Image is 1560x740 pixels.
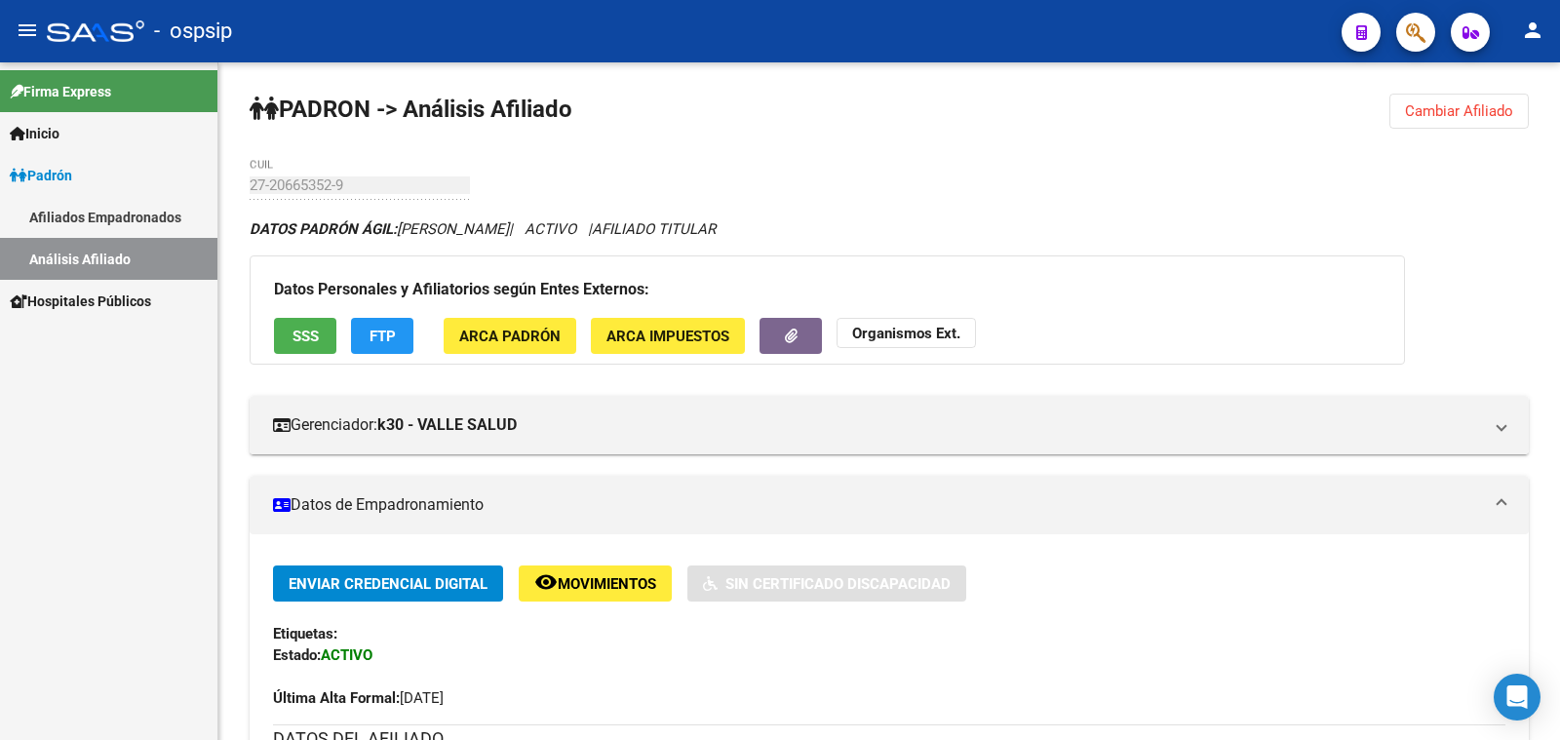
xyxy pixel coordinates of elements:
[606,328,729,345] span: ARCA Impuestos
[273,414,1482,436] mat-panel-title: Gerenciador:
[592,220,716,238] span: AFILIADO TITULAR
[250,220,509,238] span: [PERSON_NAME]
[250,96,572,123] strong: PADRON -> Análisis Afiliado
[250,476,1529,534] mat-expansion-panel-header: Datos de Empadronamiento
[273,646,321,664] strong: Estado:
[351,318,413,354] button: FTP
[852,325,960,342] strong: Organismos Ext.
[250,220,397,238] strong: DATOS PADRÓN ÁGIL:
[273,689,444,707] span: [DATE]
[274,318,336,354] button: SSS
[370,328,396,345] span: FTP
[274,276,1381,303] h3: Datos Personales y Afiliatorios según Entes Externos:
[10,81,111,102] span: Firma Express
[273,689,400,707] strong: Última Alta Formal:
[273,625,337,643] strong: Etiquetas:
[519,565,672,602] button: Movimientos
[16,19,39,42] mat-icon: menu
[837,318,976,348] button: Organismos Ext.
[459,328,561,345] span: ARCA Padrón
[273,565,503,602] button: Enviar Credencial Digital
[1494,674,1540,721] div: Open Intercom Messenger
[725,575,951,593] span: Sin Certificado Discapacidad
[250,220,716,238] i: | ACTIVO |
[292,328,319,345] span: SSS
[687,565,966,602] button: Sin Certificado Discapacidad
[1521,19,1544,42] mat-icon: person
[273,494,1482,516] mat-panel-title: Datos de Empadronamiento
[154,10,232,53] span: - ospsip
[10,291,151,312] span: Hospitales Públicos
[10,165,72,186] span: Padrón
[1389,94,1529,129] button: Cambiar Afiliado
[534,570,558,594] mat-icon: remove_red_eye
[591,318,745,354] button: ARCA Impuestos
[377,414,517,436] strong: k30 - VALLE SALUD
[1405,102,1513,120] span: Cambiar Afiliado
[289,575,487,593] span: Enviar Credencial Digital
[250,396,1529,454] mat-expansion-panel-header: Gerenciador:k30 - VALLE SALUD
[321,646,372,664] strong: ACTIVO
[10,123,59,144] span: Inicio
[558,575,656,593] span: Movimientos
[444,318,576,354] button: ARCA Padrón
